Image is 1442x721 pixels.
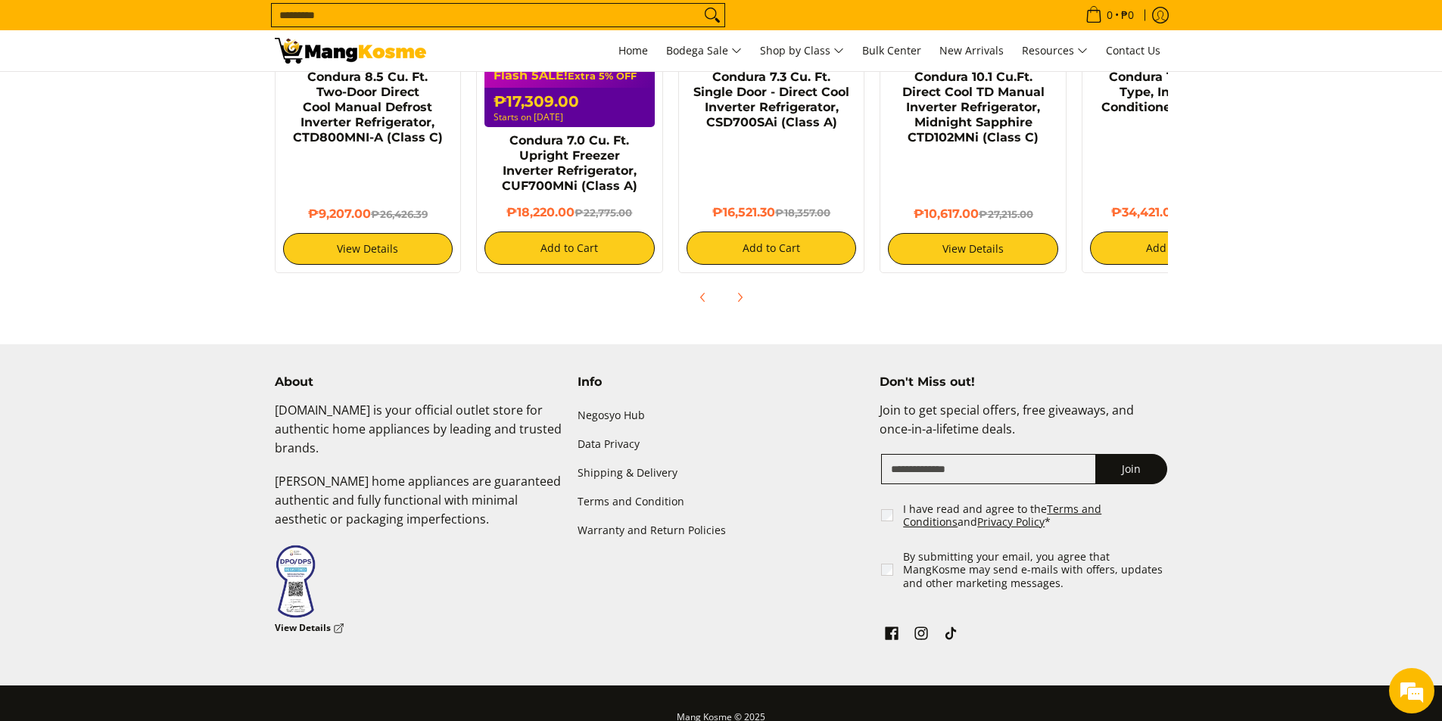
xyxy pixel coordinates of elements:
[888,233,1058,265] a: View Details
[687,232,857,265] button: Add to Cart
[940,623,961,648] a: See Mang Kosme on TikTok
[1095,454,1167,484] button: Join
[1081,7,1138,23] span: •
[932,30,1011,71] a: New Arrivals
[939,43,1004,57] span: New Arrivals
[283,207,453,222] h6: ₱9,207.00
[1104,10,1115,20] span: 0
[578,430,865,458] a: Data Privacy
[275,472,562,543] p: [PERSON_NAME] home appliances are guaranteed authentic and fully functional with minimal aestheti...
[693,70,849,129] a: Condura 7.3 Cu. Ft. Single Door - Direct Cool Inverter Refrigerator, CSD700SAi (Class A)
[275,544,316,619] img: Data Privacy Seal
[484,205,655,220] h6: ₱18,220.00
[275,401,562,472] p: [DOMAIN_NAME] is your official outlet store for authentic home appliances by leading and trusted ...
[752,30,852,71] a: Shop by Class
[687,281,720,314] button: Previous
[8,413,288,466] textarea: Type your message and hit 'Enter'
[293,70,443,145] a: Condura 8.5 Cu. Ft. Two-Door Direct Cool Manual Defrost Inverter Refrigerator, CTD800MNI-A (Class C)
[79,85,254,104] div: Chat with us now
[903,550,1169,590] label: By submitting your email, you agree that MangKosme may send e-mails with offers, updates and othe...
[666,42,742,61] span: Bodega Sale
[441,30,1168,71] nav: Main Menu
[1119,10,1136,20] span: ₱0
[502,133,637,193] a: Condura 7.0 Cu. Ft. Upright Freezer Inverter Refrigerator, CUF700MNi (Class A)
[275,38,426,64] img: Class C STEALS: Condura Negosyo Upright Freezer Inverter l Mang Kosme
[578,374,865,390] h4: Info
[1022,42,1088,61] span: Resources
[1090,232,1260,265] button: Add to Cart
[88,191,209,343] span: We're online!
[700,4,724,26] button: Search
[902,70,1045,145] a: Condura 10.1 Cu.Ft. Direct Cool TD Manual Inverter Refrigerator, Midnight Sapphire CTD102MNi (Cla...
[760,42,844,61] span: Shop by Class
[903,502,1169,529] label: I have read and agree to the and *
[578,487,865,516] a: Terms and Condition
[880,374,1167,390] h4: Don't Miss out!
[723,281,756,314] button: Next
[578,401,865,430] a: Negosyo Hub
[880,401,1167,454] p: Join to get special offers, free giveaways, and once-in-a-lifetime deals.
[911,623,932,648] a: See Mang Kosme on Instagram
[575,207,632,219] del: ₱22,775.00
[578,458,865,487] a: Shipping & Delivery
[977,514,1045,529] a: Privacy Policy
[1014,30,1095,71] a: Resources
[659,30,749,71] a: Bodega Sale
[618,43,648,57] span: Home
[881,623,902,648] a: See Mang Kosme on Facebook
[903,502,1101,530] a: Terms and Conditions
[275,374,562,390] h4: About
[888,207,1058,222] h6: ₱10,617.00
[979,208,1033,220] del: ₱27,215.00
[248,8,285,44] div: Minimize live chat window
[283,233,453,265] a: View Details
[1098,30,1168,71] a: Contact Us
[578,516,865,545] a: Warranty and Return Policies
[371,208,428,220] del: ₱26,426.39
[855,30,929,71] a: Bulk Center
[1106,43,1160,57] span: Contact Us
[1090,205,1260,220] h6: ₱34,421.00
[275,619,344,638] a: View Details
[611,30,656,71] a: Home
[775,207,830,219] del: ₱18,357.00
[484,232,655,265] button: Add to Cart
[1101,70,1249,114] a: Condura 1.5 HP Split-Type, Inverter Air Conditioner (Premium)
[862,43,921,57] span: Bulk Center
[687,205,857,220] h6: ₱16,521.30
